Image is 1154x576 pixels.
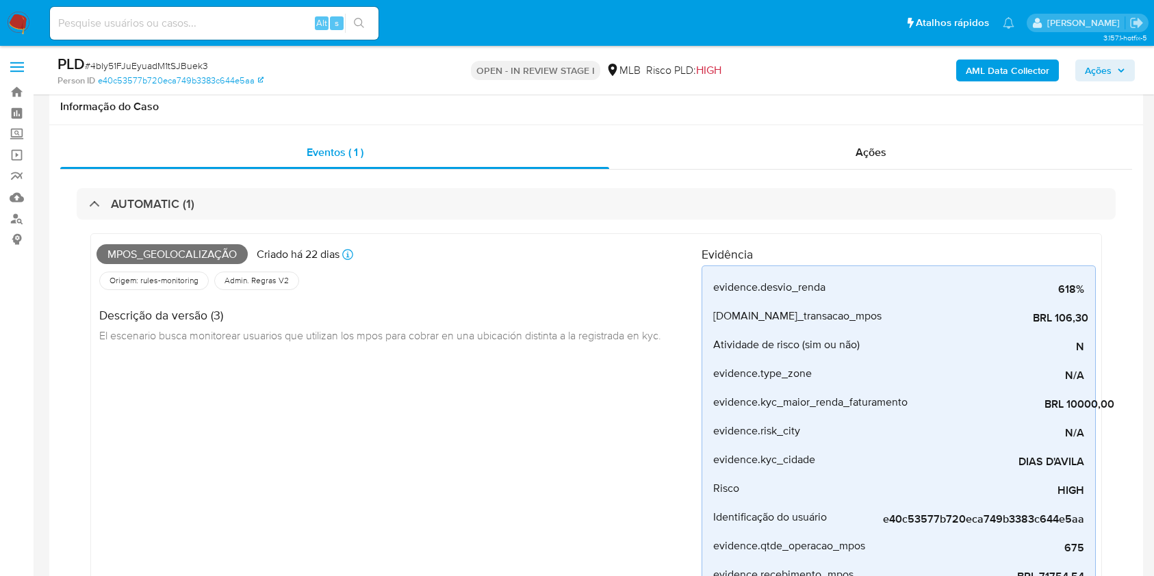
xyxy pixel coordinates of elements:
p: jhonata.costa@mercadolivre.com [1047,16,1125,29]
span: Eventos ( 1 ) [307,144,363,160]
h3: AUTOMATIC (1) [111,196,194,211]
span: Admin. Regras V2 [223,275,290,286]
span: Alt [316,16,327,29]
b: PLD [57,53,85,75]
div: AUTOMATIC (1) [77,188,1116,220]
h1: Informação do Caso [60,100,1132,114]
span: # 4bIy51FJuEyuadM1tSJBuek3 [85,59,208,73]
span: Ações [856,144,886,160]
input: Pesquise usuários ou casos... [50,14,379,32]
span: HIGH [696,62,721,78]
h4: Descrição da versão (3) [99,308,661,323]
button: Ações [1075,60,1135,81]
p: Criado há 22 dias [257,247,339,262]
span: Risco PLD: [646,63,721,78]
button: search-icon [345,14,373,33]
a: Sair [1129,16,1144,30]
span: El escenario busca monitorear usuarios que utilizan los mpos para cobrar en una ubicación distint... [99,328,661,343]
b: AML Data Collector [966,60,1049,81]
span: Mpos_geolocalização [97,244,248,265]
span: Ações [1085,60,1112,81]
a: e40c53577b720eca749b3383c644e5aa [98,75,264,87]
p: OPEN - IN REVIEW STAGE I [471,61,600,80]
a: Notificações [1003,17,1014,29]
span: s [335,16,339,29]
span: Origem: rules-monitoring [108,275,200,286]
span: Atalhos rápidos [916,16,989,30]
div: MLB [606,63,641,78]
b: Person ID [57,75,95,87]
button: AML Data Collector [956,60,1059,81]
